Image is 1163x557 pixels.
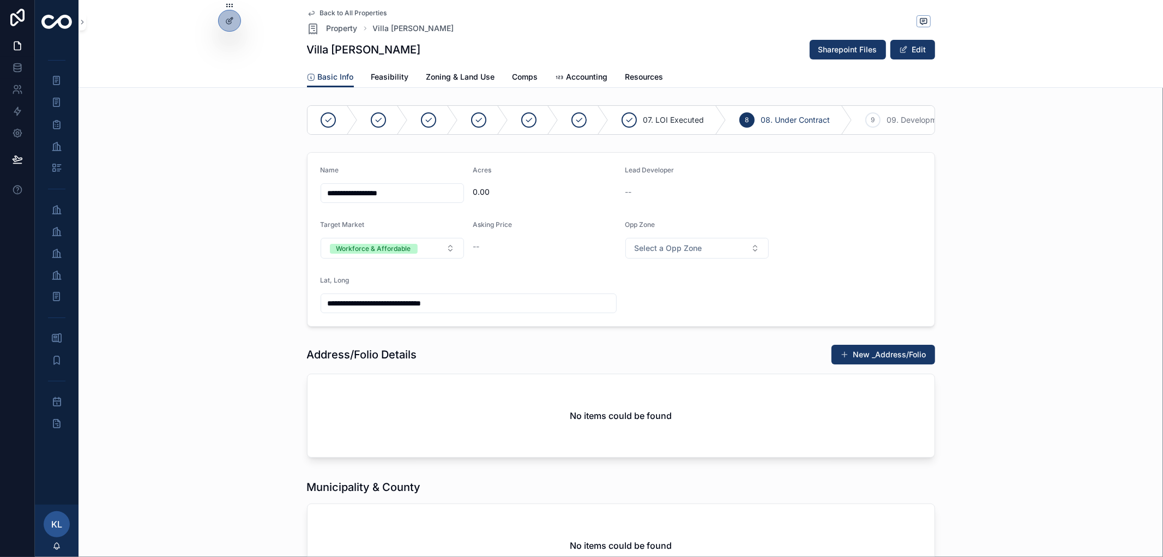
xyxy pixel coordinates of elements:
[318,71,354,82] span: Basic Info
[321,238,465,259] button: Select Button
[320,9,387,17] span: Back to All Properties
[625,71,664,82] span: Resources
[426,71,495,82] span: Zoning & Land Use
[556,67,608,89] a: Accounting
[321,166,339,174] span: Name
[745,116,749,124] span: 8
[890,40,935,59] button: Edit
[473,187,617,197] span: 0.00
[307,42,421,57] h1: Villa [PERSON_NAME]
[321,220,365,229] span: Target Market
[321,276,349,284] span: Lat, Long
[307,347,417,362] h1: Address/Folio Details
[307,67,354,88] a: Basic Info
[371,67,409,89] a: Feasibility
[473,220,512,229] span: Asking Price
[35,44,79,447] div: scrollable content
[373,23,454,34] a: Villa [PERSON_NAME]
[327,23,358,34] span: Property
[887,115,949,125] span: 09. Development
[307,480,421,495] h1: Municipality & County
[336,244,411,254] div: Workforce & Affordable
[513,71,538,82] span: Comps
[330,243,418,254] button: Unselect WORKFORCE_AFFORDABLE
[625,238,769,259] button: Select Button
[426,67,495,89] a: Zoning & Land Use
[41,15,72,29] img: App logo
[818,44,877,55] span: Sharepoint Files
[513,67,538,89] a: Comps
[625,187,632,197] span: --
[473,241,479,252] span: --
[761,115,830,125] span: 08. Under Contract
[307,9,387,17] a: Back to All Properties
[871,116,875,124] span: 9
[625,220,655,229] span: Opp Zone
[570,539,672,552] h2: No items could be found
[625,67,664,89] a: Resources
[635,243,702,254] span: Select a Opp Zone
[831,345,935,364] button: New _Address/Folio
[643,115,704,125] span: 07. LOI Executed
[625,166,674,174] span: Lead Developer
[810,40,886,59] button: Sharepoint Files
[473,166,491,174] span: Acres
[371,71,409,82] span: Feasibility
[567,71,608,82] span: Accounting
[307,22,358,35] a: Property
[51,518,62,531] span: KL
[570,409,672,422] h2: No items could be found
